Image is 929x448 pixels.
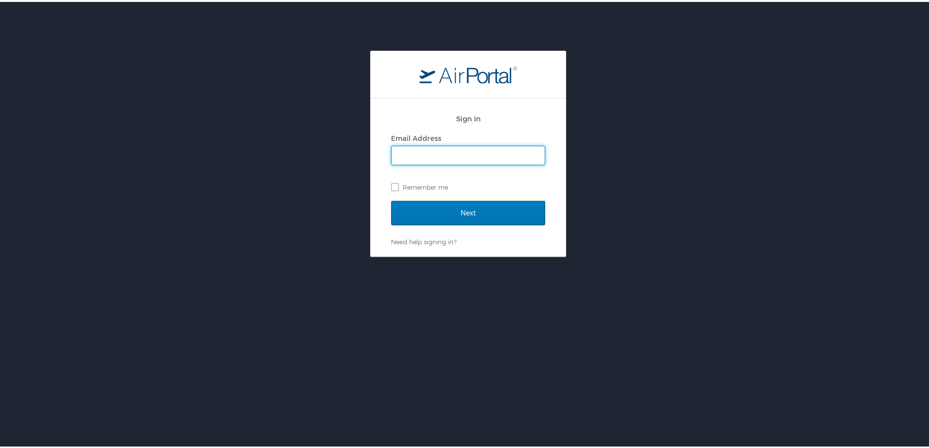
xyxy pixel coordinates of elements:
label: Email Address [391,132,441,140]
a: Need help signing in? [391,236,456,244]
h2: Sign In [391,111,545,122]
img: logo [419,64,517,81]
label: Remember me [391,178,545,193]
input: Next [391,199,545,223]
